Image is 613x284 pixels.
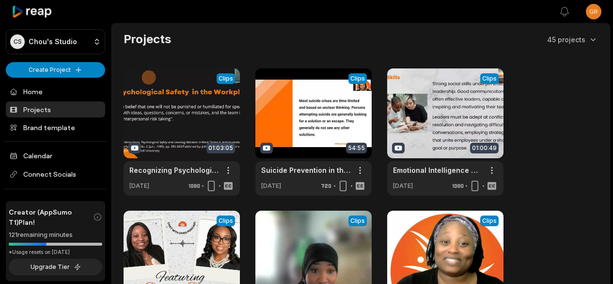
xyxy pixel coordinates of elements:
[6,148,105,164] a: Calendar
[9,259,102,275] button: Upgrade Tier
[29,37,77,46] p: Chou's Studio
[9,230,102,240] div: 121 remaining minutes
[261,165,350,175] a: Suicide Prevention in the Workplace
[129,165,219,175] a: Recognizing Psychological Safety Hazards - 1
[393,165,482,175] a: Emotional Intelligence workshop - [DATE]
[9,207,93,227] span: Creator (AppSumo T1) Plan!
[9,249,102,256] div: *Usage resets on [DATE]
[547,34,598,45] button: 45 projects
[6,119,105,135] a: Brand template
[10,34,25,49] div: CS
[6,84,105,100] a: Home
[6,101,105,117] a: Projects
[6,62,105,78] button: Create Project
[124,32,171,47] h2: Projects
[6,166,105,183] span: Connect Socials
